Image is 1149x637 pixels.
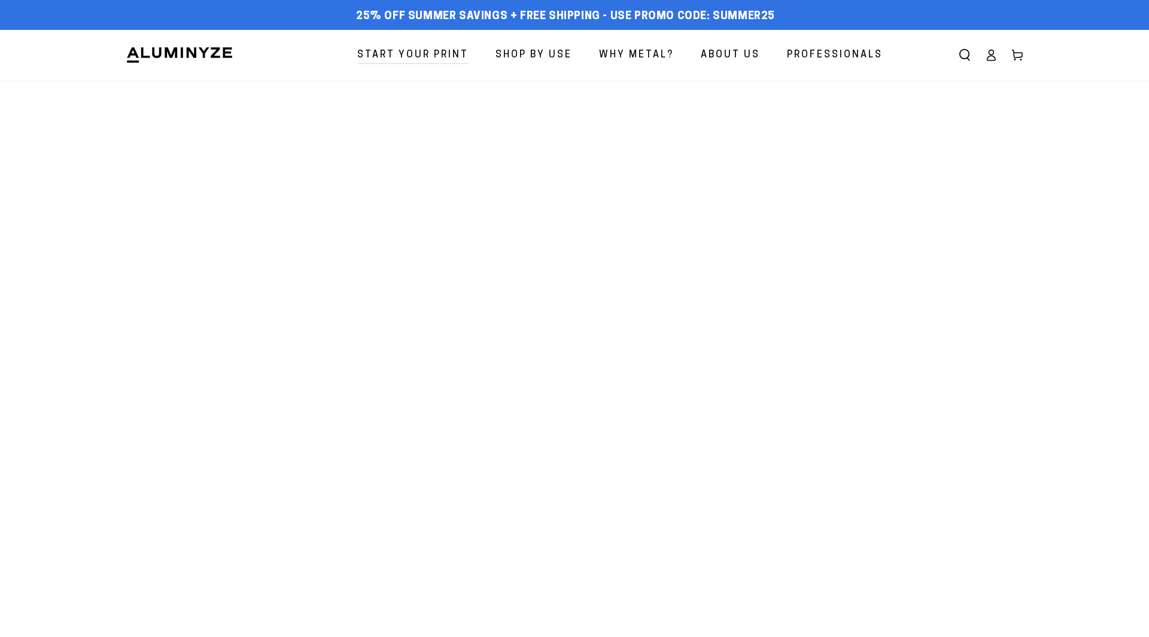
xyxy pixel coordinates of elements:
[348,39,478,71] a: Start Your Print
[701,47,760,64] span: About Us
[778,39,892,71] a: Professionals
[599,47,674,64] span: Why Metal?
[496,47,572,64] span: Shop By Use
[126,46,233,64] img: Aluminyze
[357,47,469,64] span: Start Your Print
[787,47,883,64] span: Professionals
[487,39,581,71] a: Shop By Use
[590,39,683,71] a: Why Metal?
[356,10,775,23] span: 25% off Summer Savings + Free Shipping - Use Promo Code: SUMMER25
[692,39,769,71] a: About Us
[952,42,978,68] summary: Search our site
